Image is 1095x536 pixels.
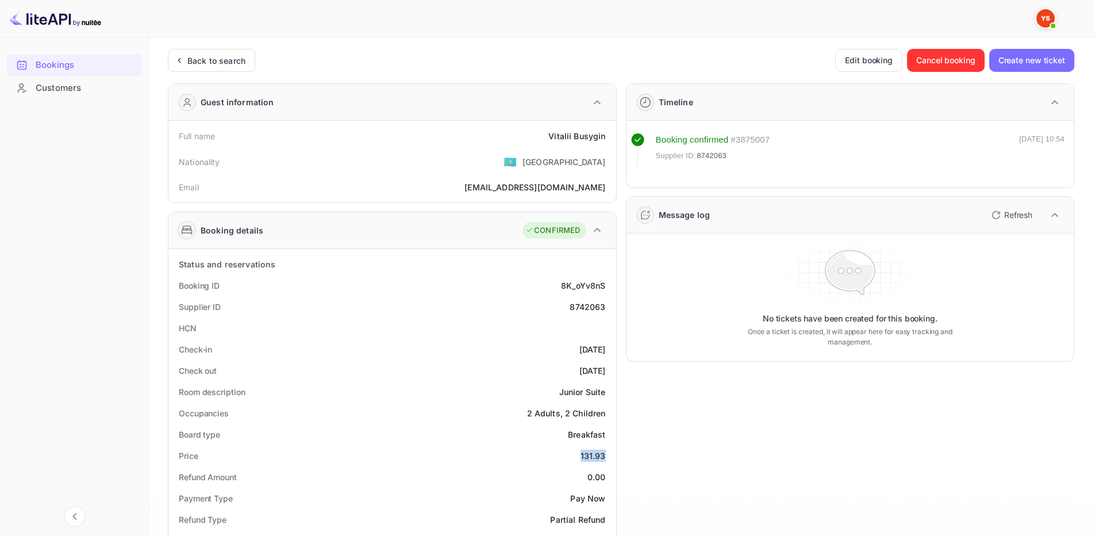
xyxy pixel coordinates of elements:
div: # 3875007 [731,133,770,147]
img: LiteAPI logo [9,9,101,28]
div: [GEOGRAPHIC_DATA] [522,156,606,168]
p: No tickets have been created for this booking. [763,313,938,324]
div: Room description [179,386,245,398]
div: 2 Adults, 2 Children [527,407,606,419]
div: CONFIRMED [525,225,580,236]
a: Bookings [7,54,142,75]
span: United States [504,151,517,172]
div: Message log [659,209,710,221]
div: Breakfast [568,428,605,441]
button: Collapse navigation [64,506,85,527]
div: Board type [179,428,220,441]
div: Booking confirmed [656,133,729,147]
p: Refresh [1004,209,1032,221]
a: Customers [7,77,142,98]
div: 8K_oYv8nS [561,280,605,292]
div: 8742063 [570,301,605,313]
div: Vitalii Busygin [548,130,605,142]
div: HCN [179,322,197,334]
img: Yandex Support [1036,9,1055,28]
div: Bookings [36,59,136,72]
div: Booking ID [179,280,220,292]
div: Check-in [179,343,212,355]
button: Create new ticket [989,49,1074,72]
div: Refund Type [179,514,226,526]
button: Cancel booking [907,49,985,72]
div: Booking details [201,224,263,236]
div: Customers [36,82,136,95]
div: Full name [179,130,215,142]
div: 131.93 [581,450,606,462]
div: [DATE] [579,365,606,377]
div: Customers [7,77,142,99]
div: Refund Amount [179,471,237,483]
div: [DATE] [579,343,606,355]
div: Junior Suite [559,386,606,398]
div: Email [179,181,199,193]
p: Once a ticket is created, it will appear here for easy tracking and management. [729,327,970,347]
button: Refresh [985,206,1037,224]
div: [DATE] 10:54 [1019,133,1065,167]
div: Guest information [201,96,274,108]
div: Nationality [179,156,220,168]
div: Pay Now [570,492,605,504]
div: Occupancies [179,407,229,419]
div: Payment Type [179,492,233,504]
span: Supplier ID: [656,150,696,162]
div: Status and reservations [179,258,275,270]
div: Check out [179,365,217,377]
div: Bookings [7,54,142,76]
div: Back to search [187,55,245,67]
div: Timeline [659,96,693,108]
div: [EMAIL_ADDRESS][DOMAIN_NAME] [464,181,605,193]
div: Partial Refund [550,514,605,526]
div: 0.00 [587,471,606,483]
div: Supplier ID [179,301,221,313]
div: Price [179,450,198,462]
button: Edit booking [835,49,902,72]
span: 8742063 [697,150,727,162]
